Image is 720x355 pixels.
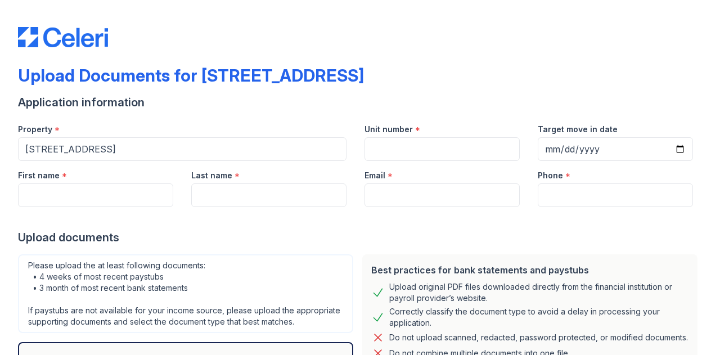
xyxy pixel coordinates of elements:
div: Best practices for bank statements and paystubs [371,263,688,277]
label: Property [18,124,52,135]
div: Correctly classify the document type to avoid a delay in processing your application. [389,306,688,329]
div: Do not upload scanned, redacted, password protected, or modified documents. [389,331,688,344]
div: Upload documents [18,230,702,245]
label: First name [18,170,60,181]
img: CE_Logo_Blue-a8612792a0a2168367f1c8372b55b34899dd931a85d93a1a3d3e32e68fde9ad4.png [18,27,108,47]
label: Last name [191,170,232,181]
div: Upload original PDF files downloaded directly from the financial institution or payroll provider’... [389,281,688,304]
label: Phone [538,170,563,181]
label: Unit number [364,124,413,135]
label: Target move in date [538,124,618,135]
div: Upload Documents for [STREET_ADDRESS] [18,65,364,86]
div: Please upload the at least following documents: • 4 weeks of most recent paystubs • 3 month of mo... [18,254,353,333]
label: Email [364,170,385,181]
iframe: chat widget [673,310,709,344]
div: Application information [18,95,702,110]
